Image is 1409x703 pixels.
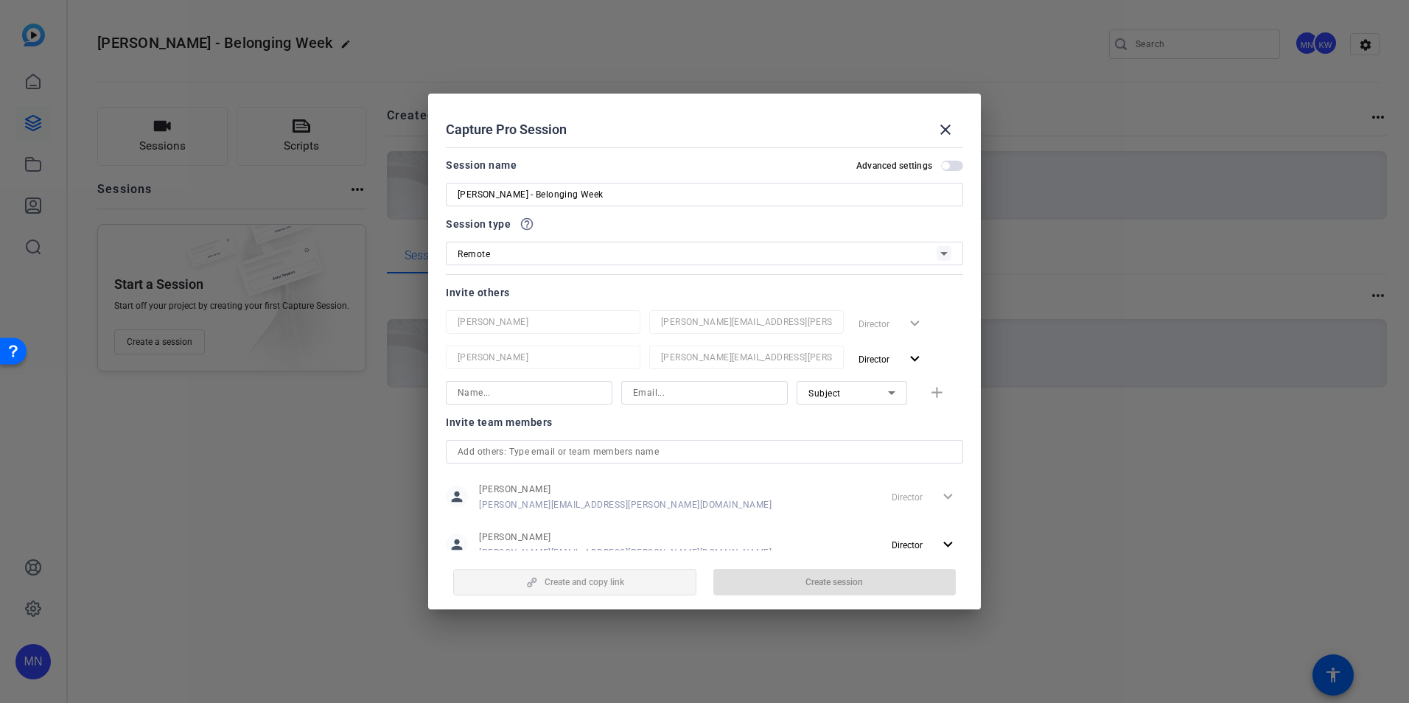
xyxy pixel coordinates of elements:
div: Session name [446,156,517,174]
input: Add others: Type email or team members name [458,443,951,461]
mat-icon: close [937,121,954,139]
input: Enter Session Name [458,186,951,203]
span: [PERSON_NAME] [479,483,772,495]
input: Name... [458,349,629,366]
div: Invite others [446,284,963,301]
input: Name... [458,313,629,331]
mat-icon: expand_more [906,350,924,368]
span: [PERSON_NAME] [479,531,772,543]
span: Director [859,354,889,365]
span: Subject [808,388,841,399]
div: Invite team members [446,413,963,431]
input: Name... [458,384,601,402]
mat-icon: help_outline [520,217,534,231]
input: Email... [661,313,832,331]
h2: Advanced settings [856,160,932,172]
input: Email... [633,384,776,402]
mat-icon: person [446,486,468,508]
span: Director [892,540,923,550]
span: Session type [446,215,511,233]
mat-icon: expand_more [939,536,957,554]
span: [PERSON_NAME][EMAIL_ADDRESS][PERSON_NAME][DOMAIN_NAME] [479,499,772,511]
button: Director [886,531,963,558]
div: Capture Pro Session [446,112,963,147]
span: [PERSON_NAME][EMAIL_ADDRESS][PERSON_NAME][DOMAIN_NAME] [479,547,772,559]
button: Director [853,346,930,372]
mat-icon: person [446,534,468,556]
input: Email... [661,349,832,366]
span: Remote [458,249,490,259]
